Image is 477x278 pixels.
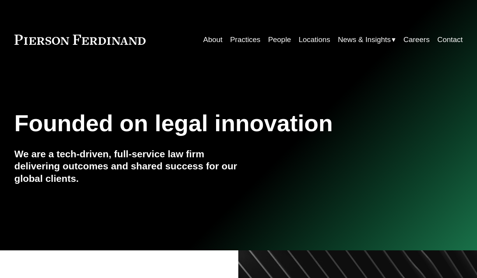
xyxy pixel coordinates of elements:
h4: We are a tech-driven, full-service law firm delivering outcomes and shared success for our global... [14,148,239,185]
a: Careers [403,33,429,48]
a: People [268,33,291,48]
a: folder dropdown [338,33,396,48]
h1: Founded on legal innovation [14,110,388,137]
a: About [203,33,223,48]
a: Contact [437,33,463,48]
span: News & Insights [338,33,391,46]
a: Practices [230,33,261,48]
a: Locations [299,33,330,48]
